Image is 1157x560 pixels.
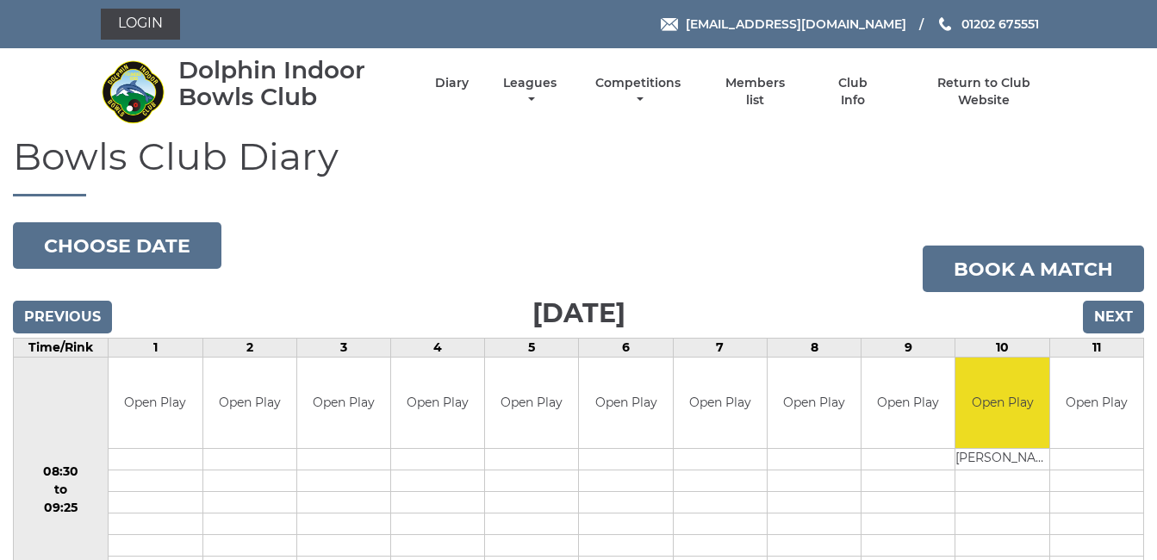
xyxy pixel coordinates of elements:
td: Time/Rink [14,339,109,358]
td: Open Play [768,358,861,448]
div: Dolphin Indoor Bowls Club [178,57,405,110]
a: Email [EMAIL_ADDRESS][DOMAIN_NAME] [661,15,906,34]
td: Open Play [955,358,1048,448]
td: 7 [673,339,767,358]
input: Next [1083,301,1144,333]
a: Phone us 01202 675551 [936,15,1039,34]
a: Book a match [923,246,1144,292]
span: [EMAIL_ADDRESS][DOMAIN_NAME] [686,16,906,32]
a: Diary [435,75,469,91]
button: Choose date [13,222,221,269]
span: 01202 675551 [961,16,1039,32]
td: 4 [391,339,485,358]
a: Members list [715,75,794,109]
a: Leagues [499,75,561,109]
td: 8 [767,339,861,358]
td: Open Play [1050,358,1143,448]
img: Phone us [939,17,951,31]
td: Open Play [485,358,578,448]
td: 11 [1049,339,1143,358]
td: Open Play [203,358,296,448]
td: Open Play [391,358,484,448]
td: 5 [485,339,579,358]
td: Open Play [109,358,202,448]
td: 9 [862,339,955,358]
img: Email [661,18,678,31]
td: 2 [202,339,296,358]
td: Open Play [674,358,767,448]
td: 10 [955,339,1049,358]
td: 6 [579,339,673,358]
td: 1 [109,339,202,358]
td: 3 [296,339,390,358]
a: Competitions [592,75,686,109]
img: Dolphin Indoor Bowls Club [101,59,165,124]
input: Previous [13,301,112,333]
a: Login [101,9,180,40]
td: [PERSON_NAME] [955,448,1048,470]
a: Club Info [825,75,881,109]
td: Open Play [579,358,672,448]
h1: Bowls Club Diary [13,135,1144,196]
td: Open Play [297,358,390,448]
td: Open Play [862,358,955,448]
a: Return to Club Website [911,75,1056,109]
